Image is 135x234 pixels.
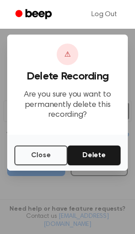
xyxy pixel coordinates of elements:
[14,146,67,165] button: Close
[57,44,78,65] div: ⚠
[9,6,60,23] a: Beep
[82,4,126,25] a: Log Out
[67,146,121,165] button: Delete
[14,90,121,120] p: Are you sure you want to permanently delete this recording?
[14,71,121,83] h3: Delete Recording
